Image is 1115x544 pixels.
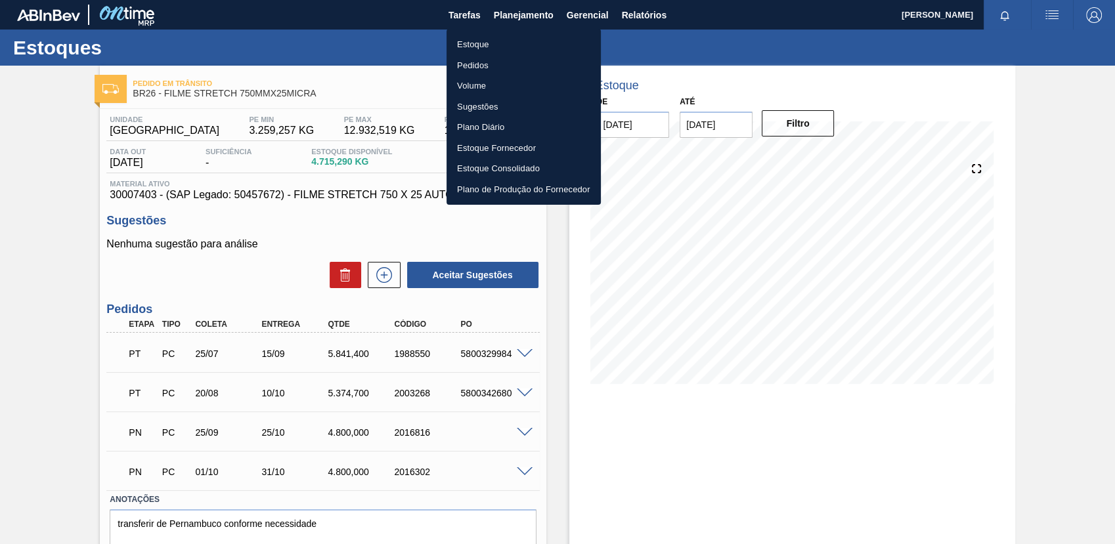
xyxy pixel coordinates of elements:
[447,179,601,200] a: Plano de Produção do Fornecedor
[447,34,601,55] a: Estoque
[447,75,601,96] a: Volume
[447,117,601,138] a: Plano Diário
[447,55,601,76] a: Pedidos
[447,138,601,159] a: Estoque Fornecedor
[447,96,601,117] a: Sugestões
[447,158,601,179] a: Estoque Consolidado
